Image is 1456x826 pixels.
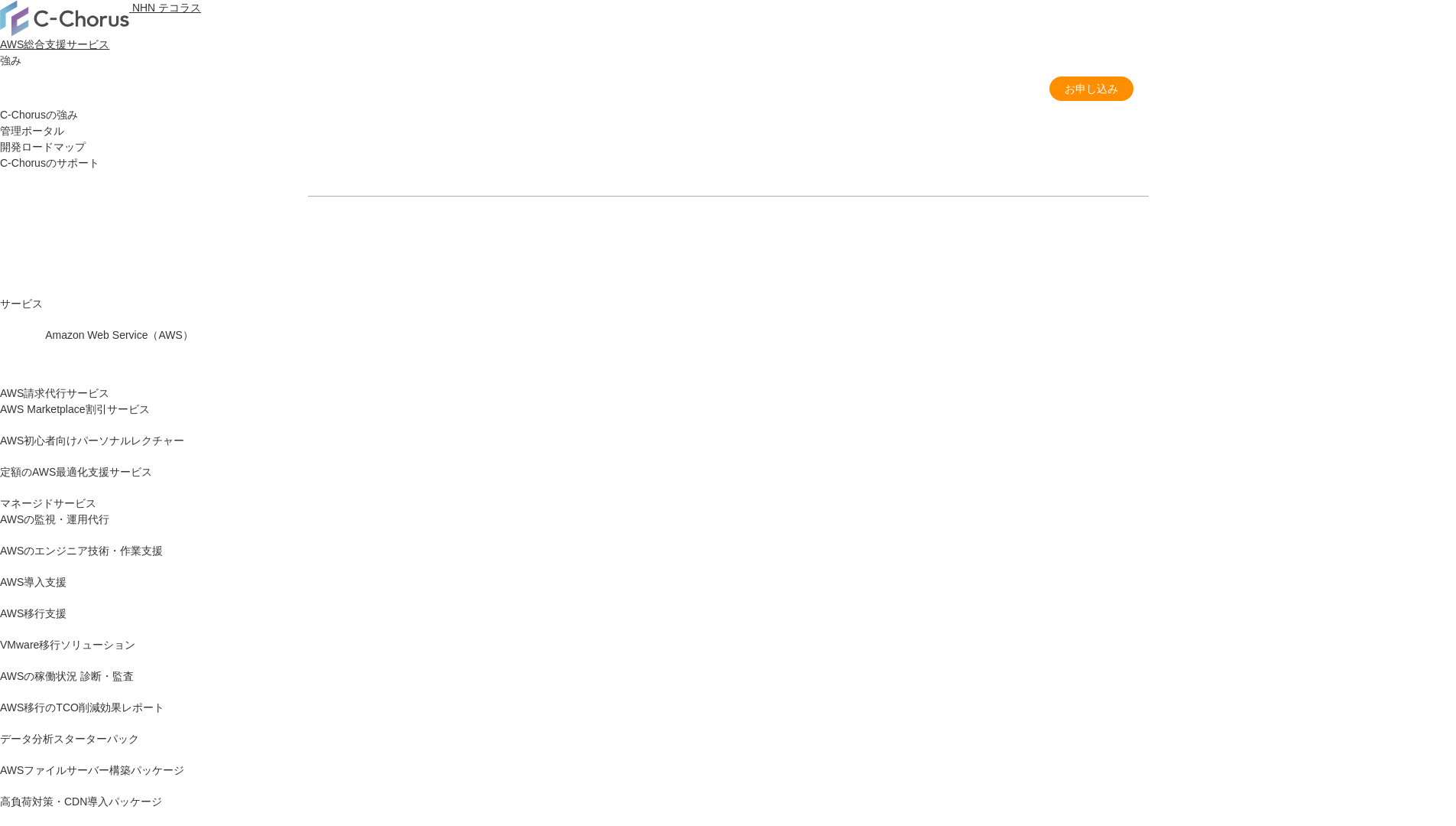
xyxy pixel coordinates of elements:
a: よくある質問 [962,81,1026,97]
img: 矢印 [955,236,968,242]
span: お申し込み [1049,81,1133,97]
a: お申し込み [1049,76,1133,101]
a: 特長・メリット [756,81,831,97]
img: 矢印 [696,236,708,242]
span: Amazon Web Service（AWS） [45,329,193,341]
a: 資料を請求する [476,221,721,258]
a: まずは相談する [736,221,981,258]
a: 請求代行 導入事例 [852,81,941,97]
a: 請求代行プラン [660,81,734,97]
